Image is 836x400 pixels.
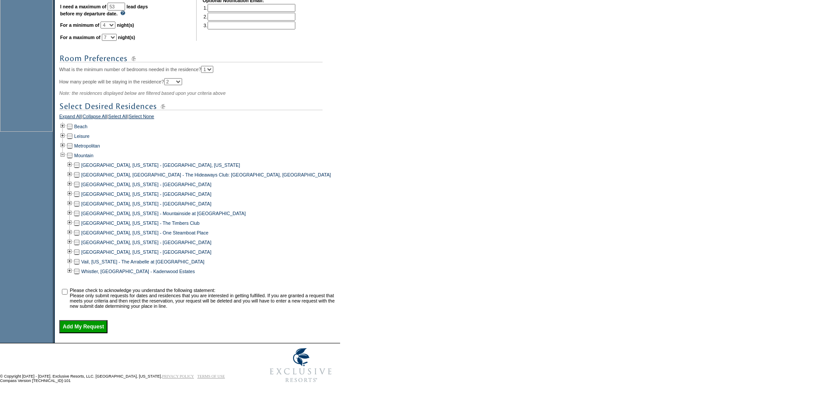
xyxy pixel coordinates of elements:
a: Leisure [74,133,90,139]
b: night(s) [117,22,134,28]
input: Add My Request [59,320,108,333]
a: Whistler, [GEOGRAPHIC_DATA] - Kadenwood Estates [81,269,195,274]
a: [GEOGRAPHIC_DATA], [US_STATE] - Mountainside at [GEOGRAPHIC_DATA] [81,211,246,216]
a: [GEOGRAPHIC_DATA], [US_STATE] - [GEOGRAPHIC_DATA] [81,191,212,197]
a: [GEOGRAPHIC_DATA], [US_STATE] - [GEOGRAPHIC_DATA] [81,240,212,245]
a: Select All [108,114,128,122]
a: [GEOGRAPHIC_DATA], [US_STATE] - [GEOGRAPHIC_DATA] [81,182,212,187]
a: PRIVACY POLICY [162,374,194,378]
b: I need a maximum of [60,4,106,9]
td: Please check to acknowledge you understand the following statement: Please only submit requests f... [70,288,337,309]
td: 1. [204,4,295,12]
td: 2. [204,13,295,21]
b: For a minimum of [60,22,99,28]
img: questionMark_lightBlue.gif [120,11,126,15]
img: subTtlRoomPreferences.gif [59,53,323,64]
span: Note: the residences displayed below are filtered based upon your criteria above [59,90,226,96]
a: Collapse All [83,114,107,122]
td: 3. [204,22,295,29]
a: Vail, [US_STATE] - The Arrabelle at [GEOGRAPHIC_DATA] [81,259,205,264]
b: lead days before my departure date. [60,4,148,16]
a: [GEOGRAPHIC_DATA], [US_STATE] - [GEOGRAPHIC_DATA] [81,201,212,206]
a: [GEOGRAPHIC_DATA], [US_STATE] - [GEOGRAPHIC_DATA] [81,249,212,255]
a: Select None [129,114,154,122]
a: [GEOGRAPHIC_DATA], [US_STATE] - The Timbers Club [81,220,200,226]
div: | | | [59,114,338,122]
a: Mountain [74,153,93,158]
a: [GEOGRAPHIC_DATA], [US_STATE] - One Steamboat Place [81,230,208,235]
b: night(s) [118,35,135,40]
a: Expand All [59,114,81,122]
a: Metropolitan [74,143,100,148]
a: Beach [74,124,87,129]
a: [GEOGRAPHIC_DATA], [GEOGRAPHIC_DATA] - The Hideaways Club: [GEOGRAPHIC_DATA], [GEOGRAPHIC_DATA] [81,172,331,177]
a: [GEOGRAPHIC_DATA], [US_STATE] - [GEOGRAPHIC_DATA], [US_STATE] [81,162,240,168]
img: Exclusive Resorts [262,343,340,387]
b: For a maximum of [60,35,100,40]
a: TERMS OF USE [197,374,225,378]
